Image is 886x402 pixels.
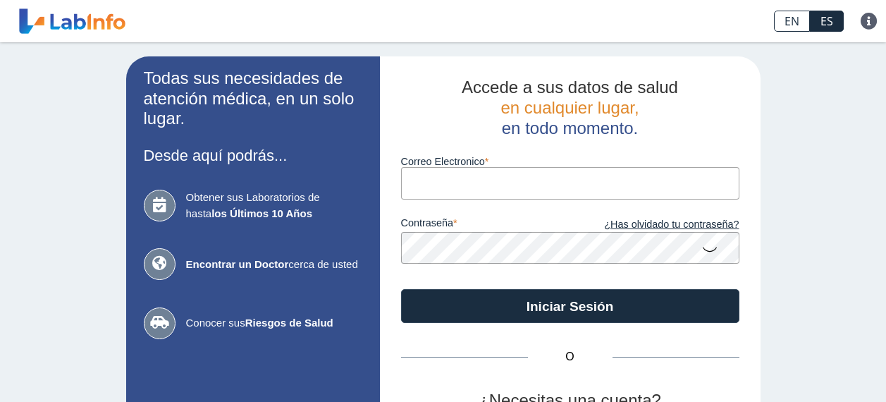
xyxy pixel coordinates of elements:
span: Obtener sus Laboratorios de hasta [186,190,362,221]
a: EN [774,11,810,32]
span: Accede a sus datos de salud [462,78,678,97]
span: cerca de usted [186,257,362,273]
h2: Todas sus necesidades de atención médica, en un solo lugar. [144,68,362,129]
h3: Desde aquí podrás... [144,147,362,164]
span: en todo momento. [502,118,638,138]
span: Conocer sus [186,315,362,331]
a: ¿Has olvidado tu contraseña? [570,217,739,233]
b: los Últimos 10 Años [211,207,312,219]
span: en cualquier lugar, [500,98,639,117]
span: O [528,348,613,365]
b: Riesgos de Salud [245,317,333,329]
button: Iniciar Sesión [401,289,739,323]
a: ES [810,11,844,32]
label: contraseña [401,217,570,233]
label: Correo Electronico [401,156,739,167]
b: Encontrar un Doctor [186,258,289,270]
